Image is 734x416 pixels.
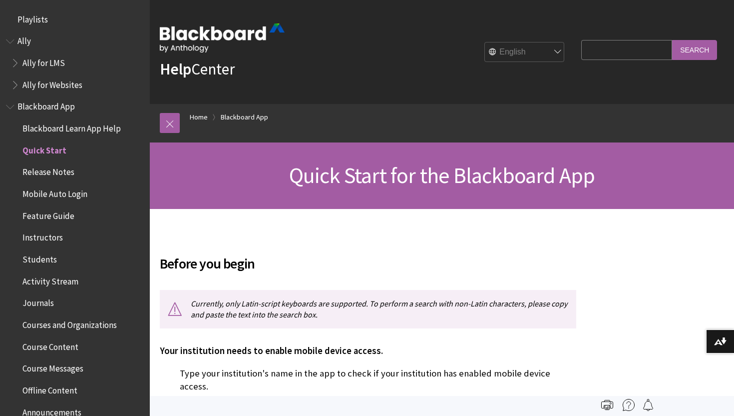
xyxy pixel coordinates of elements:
[160,290,576,328] p: Currently, only Latin-script keyboards are supported. To perform a search with non-Latin characte...
[22,142,66,155] span: Quick Start
[22,185,87,199] span: Mobile Auto Login
[22,120,121,133] span: Blackboard Learn App Help
[22,251,57,264] span: Students
[160,23,285,52] img: Blackboard by Anthology
[22,76,82,90] span: Ally for Websites
[22,360,83,374] span: Course Messages
[623,399,635,411] img: More help
[22,229,63,243] span: Instructors
[22,316,117,330] span: Courses and Organizations
[289,161,595,189] span: Quick Start for the Blackboard App
[17,98,75,112] span: Blackboard App
[22,295,54,308] span: Journals
[6,11,144,28] nav: Book outline for Playlists
[22,382,77,395] span: Offline Content
[22,338,78,352] span: Course Content
[672,40,717,59] input: Search
[6,33,144,93] nav: Book outline for Anthology Ally Help
[22,164,74,177] span: Release Notes
[22,207,74,221] span: Feature Guide
[22,273,78,286] span: Activity Stream
[160,367,576,393] p: Type your institution's name in the app to check if your institution has enabled mobile device ac...
[221,111,268,123] a: Blackboard App
[160,345,383,356] span: Your institution needs to enable mobile device access.
[601,399,613,411] img: Print
[160,59,235,79] a: HelpCenter
[160,253,576,274] span: Before you begin
[22,54,65,68] span: Ally for LMS
[190,111,208,123] a: Home
[642,399,654,411] img: Follow this page
[485,42,565,62] select: Site Language Selector
[160,59,191,79] strong: Help
[17,33,31,46] span: Ally
[17,11,48,24] span: Playlists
